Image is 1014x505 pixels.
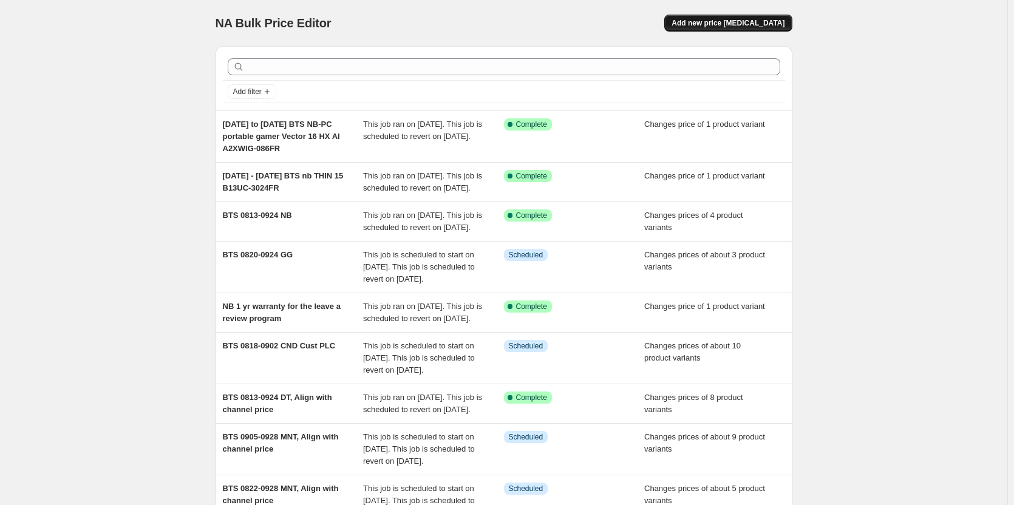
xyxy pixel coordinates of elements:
[644,250,765,271] span: Changes prices of about 3 product variants
[223,171,344,192] span: [DATE] - [DATE] BTS nb THIN 15 B13UC-3024FR
[672,18,784,28] span: Add new price [MEDICAL_DATA]
[363,120,482,141] span: This job ran on [DATE]. This job is scheduled to revert on [DATE].
[644,171,765,180] span: Changes price of 1 product variant
[509,341,543,351] span: Scheduled
[644,120,765,129] span: Changes price of 1 product variant
[363,171,482,192] span: This job ran on [DATE]. This job is scheduled to revert on [DATE].
[509,432,543,442] span: Scheduled
[228,84,276,99] button: Add filter
[233,87,262,97] span: Add filter
[644,211,743,232] span: Changes prices of 4 product variants
[223,302,341,323] span: NB 1 yr warranty for the leave a review program
[223,393,332,414] span: BTS 0813-0924 DT, Align with channel price
[363,393,482,414] span: This job ran on [DATE]. This job is scheduled to revert on [DATE].
[516,171,547,181] span: Complete
[516,393,547,402] span: Complete
[644,393,743,414] span: Changes prices of 8 product variants
[644,432,765,453] span: Changes prices of about 9 product variants
[363,250,475,283] span: This job is scheduled to start on [DATE]. This job is scheduled to revert on [DATE].
[509,484,543,493] span: Scheduled
[664,15,792,32] button: Add new price [MEDICAL_DATA]
[363,211,482,232] span: This job ran on [DATE]. This job is scheduled to revert on [DATE].
[363,341,475,375] span: This job is scheduled to start on [DATE]. This job is scheduled to revert on [DATE].
[644,484,765,505] span: Changes prices of about 5 product variants
[223,432,339,453] span: BTS 0905-0928 MNT, Align with channel price
[516,211,547,220] span: Complete
[363,432,475,466] span: This job is scheduled to start on [DATE]. This job is scheduled to revert on [DATE].
[509,250,543,260] span: Scheduled
[216,16,332,30] span: NA Bulk Price Editor
[516,302,547,311] span: Complete
[644,302,765,311] span: Changes price of 1 product variant
[223,211,292,220] span: BTS 0813-0924 NB
[223,250,293,259] span: BTS 0820-0924 GG
[223,341,336,350] span: BTS 0818-0902 CND Cust PLC
[644,341,741,362] span: Changes prices of about 10 product variants
[363,302,482,323] span: This job ran on [DATE]. This job is scheduled to revert on [DATE].
[223,484,339,505] span: BTS 0822-0928 MNT, Align with channel price
[223,120,340,153] span: [DATE] to [DATE] BTS NB-PC portable gamer Vector 16 HX AI A2XWIG-086FR
[516,120,547,129] span: Complete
